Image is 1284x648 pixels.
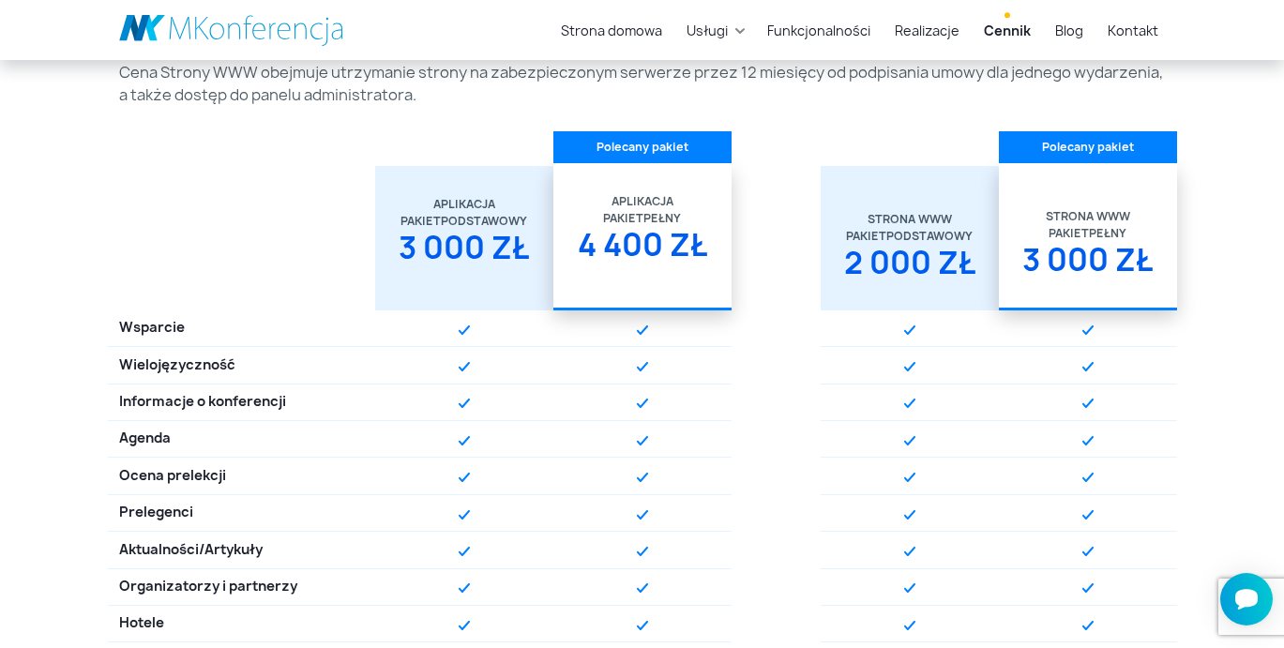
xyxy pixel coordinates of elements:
[119,429,171,449] span: Agenda
[637,325,648,335] img: Graficzny element strony
[904,399,915,408] img: Graficzny element strony
[119,355,235,376] span: Wielojęzyczność
[459,436,470,445] img: Graficzny element strony
[386,230,542,280] div: 3 000 zł
[119,503,193,523] span: Prelegenci
[637,583,648,593] img: Graficzny element strony
[1082,325,1094,335] img: Graficzny element strony
[832,228,988,245] div: Podstawowy
[637,399,648,408] img: Graficzny element strony
[400,213,441,230] span: Pakiet
[1010,242,1166,293] div: 3 000 zł
[637,547,648,556] img: Graficzny element strony
[904,436,915,445] img: Graficzny element strony
[1010,225,1166,242] div: Pełny
[119,392,286,413] span: Informacje o konferencji
[565,210,720,227] div: Pełny
[386,213,542,230] div: Podstawowy
[637,510,648,520] img: Graficzny element strony
[459,621,470,630] img: Graficzny element strony
[1220,573,1273,625] iframe: Smartsupp widget button
[119,577,297,597] span: Organizatorzy i partnerzy
[1082,510,1094,520] img: Graficzny element strony
[679,13,735,48] a: Usługi
[459,473,470,482] img: Graficzny element strony
[1082,362,1094,371] img: Graficzny element strony
[386,196,542,213] div: Aplikacja
[904,473,915,482] img: Graficzny element strony
[459,583,470,593] img: Graficzny element strony
[904,510,915,520] img: Graficzny element strony
[1082,473,1094,482] img: Graficzny element strony
[904,362,915,371] img: Graficzny element strony
[1082,547,1094,556] img: Graficzny element strony
[637,621,648,630] img: Graficzny element strony
[846,228,886,245] span: Pakiet
[459,547,470,556] img: Graficzny element strony
[760,13,878,48] a: Funkcjonalności
[1082,583,1094,593] img: Graficzny element strony
[1048,13,1091,48] a: Blog
[1082,436,1094,445] img: Graficzny element strony
[637,362,648,371] img: Graficzny element strony
[637,473,648,482] img: Graficzny element strony
[459,325,470,335] img: Graficzny element strony
[904,325,915,335] img: Graficzny element strony
[1082,399,1094,408] img: Graficzny element strony
[565,227,720,278] div: 4 400 zł
[1010,208,1166,225] div: Strona WWW
[119,61,1166,106] p: Cena Strony WWW obejmuje utrzymanie strony na zabezpieczonym serwerze przez 12 miesięcy od podpis...
[119,613,164,634] span: Hotele
[119,466,226,487] span: Ocena prelekcji
[459,399,470,408] img: Graficzny element strony
[603,210,643,227] span: Pakiet
[119,540,263,561] span: Aktualności/Artykuły
[459,510,470,520] img: Graficzny element strony
[119,318,185,339] span: Wsparcie
[553,13,670,48] a: Strona domowa
[459,362,470,371] img: Graficzny element strony
[637,436,648,445] img: Graficzny element strony
[904,621,915,630] img: Graficzny element strony
[976,13,1038,48] a: Cennik
[1082,621,1094,630] img: Graficzny element strony
[1049,225,1089,242] span: Pakiet
[904,583,915,593] img: Graficzny element strony
[832,211,988,228] div: Strona WWW
[832,245,988,295] div: 2 000 zł
[887,13,967,48] a: Realizacje
[904,547,915,556] img: Graficzny element strony
[565,193,720,210] div: Aplikacja
[1100,13,1166,48] a: Kontakt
